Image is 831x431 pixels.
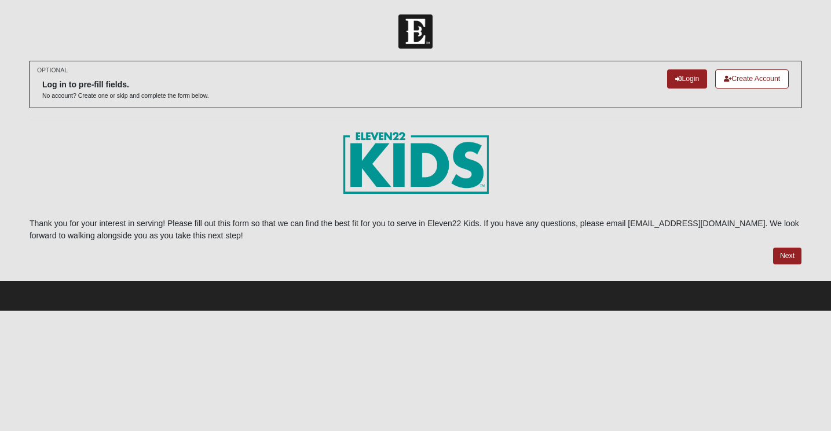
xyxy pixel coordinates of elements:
[715,69,789,89] a: Create Account
[667,69,707,89] a: Login
[398,14,433,49] img: Church of Eleven22 Logo
[42,80,209,90] h6: Log in to pre-fill fields.
[773,248,801,264] a: Next
[42,91,209,100] p: No account? Create one or skip and complete the form below.
[30,219,799,240] span: Thank you for your interest in serving! Please fill out this form so that we can find the best fi...
[37,66,68,75] small: OPTIONAL
[343,132,489,193] img: E22-kids-pms7716-TM.png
